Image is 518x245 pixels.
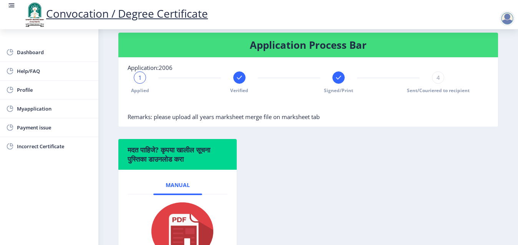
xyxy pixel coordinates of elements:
[153,176,202,194] a: Manual
[131,87,149,94] span: Applied
[128,64,173,71] span: Application:2006
[128,113,320,121] span: Remarks: please upload all years marksheet merge file on marksheet tab
[407,87,470,94] span: Sent/Couriered to recipient
[23,2,46,28] img: logo
[17,123,92,132] span: Payment issue
[128,145,227,164] h6: मदत पाहिजे? कृपया खालील सूचना पुस्तिका डाउनलोड करा
[17,104,92,113] span: Myapplication
[230,87,248,94] span: Verified
[324,87,353,94] span: Signed/Print
[17,48,92,57] span: Dashboard
[138,74,142,81] span: 1
[17,142,92,151] span: Incorrect Certificate
[23,6,208,21] a: Convocation / Degree Certificate
[128,39,489,51] h4: Application Process Bar
[437,74,440,81] span: 4
[17,85,92,94] span: Profile
[17,66,92,76] span: Help/FAQ
[166,182,190,188] span: Manual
